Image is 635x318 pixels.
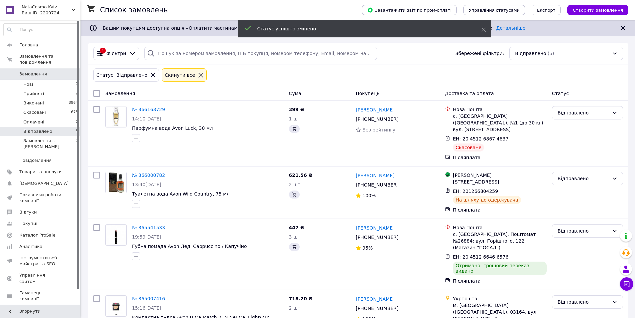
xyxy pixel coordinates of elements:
[289,116,302,121] span: 1 шт.
[362,193,376,198] span: 100%
[144,47,377,60] input: Пошук за номером замовлення, ПІБ покупця, номером телефону, Email, номером накладної
[23,91,44,97] span: Прийняті
[132,234,161,240] span: 19:59[DATE]
[22,4,72,10] span: NataCosmo Kyiv
[22,10,80,16] div: Ваш ID: 2200724
[163,71,196,79] div: Cкинути все
[552,91,569,96] span: Статус
[453,143,484,151] div: Скасоване
[289,225,304,230] span: 447 ₴
[106,106,126,127] img: Фото товару
[289,182,302,187] span: 2 шт.
[573,8,623,13] span: Створити замовлення
[356,106,394,113] a: [PERSON_NAME]
[19,209,37,215] span: Відгуки
[453,189,498,194] span: ЕН: 201266804259
[108,296,124,316] img: Фото товару
[95,71,149,79] div: Статус: Відправлено
[453,196,521,204] div: На шляху до одержувача
[23,109,46,115] span: Скасовані
[105,172,127,193] a: Фото товару
[19,157,52,164] span: Повідомлення
[19,244,42,250] span: Аналітика
[23,81,33,87] span: Нові
[23,138,76,150] span: Замовлення з [PERSON_NAME]
[23,128,52,134] span: Відправлено
[496,25,526,31] a: Детальніше
[515,50,546,57] span: Відправлено
[453,154,547,161] div: Післяплата
[453,172,547,179] div: [PERSON_NAME]
[453,295,547,302] div: Укрпошта
[19,290,62,302] span: Гаманець компанії
[19,221,37,227] span: Покупці
[289,305,302,311] span: 2 шт.
[19,232,55,238] span: Каталог ProSale
[132,225,165,230] a: № 365541533
[453,106,547,113] div: Нова Пошта
[289,296,313,301] span: 718.20 ₴
[71,109,78,115] span: 675
[561,7,628,12] a: Створити замовлення
[19,192,62,204] span: Показники роботи компанії
[105,295,127,317] a: Фото товару
[106,50,126,57] span: Фільтри
[367,7,451,13] span: Завантажити звіт по пром-оплаті
[453,136,509,141] span: ЕН: 20 4512 6867 4637
[445,91,494,96] span: Доставка та оплата
[356,296,394,302] a: [PERSON_NAME]
[100,6,168,14] h1: Список замовлень
[132,173,165,178] a: № 366000782
[132,116,161,121] span: 14:10[DATE]
[453,231,547,251] div: с. [GEOGRAPHIC_DATA], Поштомат №26884: вул. Горішного, 122 (Магазин "ПОСАД")
[354,180,400,190] div: [PHONE_NUMBER]
[548,51,554,56] span: (5)
[4,24,78,36] input: Пошук
[105,224,127,246] a: Фото товару
[257,25,465,32] div: Статус успішно змінено
[19,169,62,175] span: Товари та послуги
[453,179,547,185] div: [STREET_ADDRESS]
[289,107,304,112] span: 399 ₴
[106,172,126,193] img: Фото товару
[453,207,547,213] div: Післяплата
[356,225,394,231] a: [PERSON_NAME]
[23,100,44,106] span: Виконані
[455,50,504,57] span: Збережені фільтри:
[289,91,301,96] span: Cума
[354,114,400,124] div: [PHONE_NUMBER]
[620,277,633,291] button: Чат з покупцем
[362,5,457,15] button: Завантажити звіт по пром-оплаті
[132,191,230,197] a: Туалетна вода Avon Wild Country, 75 мл
[537,8,556,13] span: Експорт
[132,244,247,249] a: Губна помада Avon Леді Cappuccino / Капучіно
[76,119,78,125] span: 0
[132,125,213,131] a: Парфумна вода Avon Luck, 30 мл
[463,5,525,15] button: Управління статусами
[76,138,78,150] span: 0
[558,175,609,182] div: Відправлено
[469,8,520,13] span: Управління статусами
[103,25,525,31] span: Вашим покупцям доступна опція «Оплатити частинами від Rozetka» на 2 платежі. Отримуйте нові замов...
[19,255,62,267] span: Інструменти веб-майстра та SEO
[105,106,127,127] a: Фото товару
[354,233,400,242] div: [PHONE_NUMBER]
[453,224,547,231] div: Нова Пошта
[558,298,609,306] div: Відправлено
[356,91,379,96] span: Покупець
[19,181,69,187] span: [DEMOGRAPHIC_DATA]
[76,128,78,134] span: 5
[76,81,78,87] span: 0
[106,225,126,245] img: Фото товару
[132,107,165,112] a: № 366163729
[69,100,78,106] span: 3964
[289,234,302,240] span: 3 шт.
[76,91,78,97] span: 2
[453,113,547,133] div: с. [GEOGRAPHIC_DATA] ([GEOGRAPHIC_DATA].), №1 (до 30 кг): вул. [STREET_ADDRESS]
[362,127,395,132] span: Без рейтингу
[567,5,628,15] button: Створити замовлення
[132,305,161,311] span: 15:16[DATE]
